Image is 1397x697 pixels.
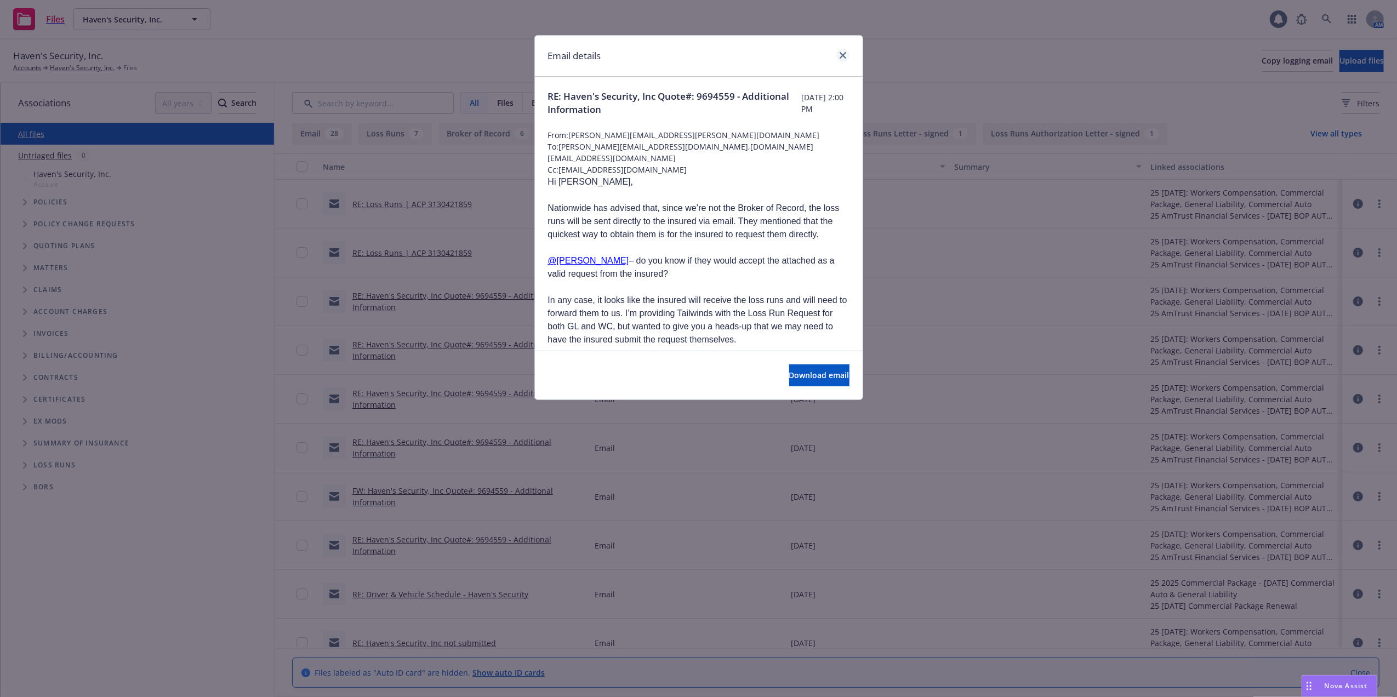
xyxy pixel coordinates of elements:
[548,129,849,141] span: From: [PERSON_NAME][EMAIL_ADDRESS][PERSON_NAME][DOMAIN_NAME]
[548,202,849,241] p: Nationwide has advised that, since we’re not the Broker of Record, the loss runs will be sent dir...
[548,294,849,346] p: In any case, it looks like the insured will receive the loss runs and will need to forward them t...
[548,141,849,164] span: To: [PERSON_NAME][EMAIL_ADDRESS][DOMAIN_NAME],[DOMAIN_NAME][EMAIL_ADDRESS][DOMAIN_NAME]
[836,49,849,62] a: close
[802,92,849,115] span: [DATE] 2:00 PM
[548,254,849,281] p: – do you know if they would accept the attached as a valid request from the insured?
[789,370,849,380] span: Download email
[548,49,601,63] h1: Email details
[548,175,849,188] p: Hi [PERSON_NAME],
[1325,681,1368,690] span: Nova Assist
[548,90,802,116] span: RE: Haven's Security, Inc Quote#: 9694559 - Additional Information
[548,164,849,175] span: Cc: [EMAIL_ADDRESS][DOMAIN_NAME]
[548,256,629,265] a: @[PERSON_NAME]
[1302,676,1316,696] div: Drag to move
[789,364,849,386] button: Download email
[1302,675,1377,697] button: Nova Assist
